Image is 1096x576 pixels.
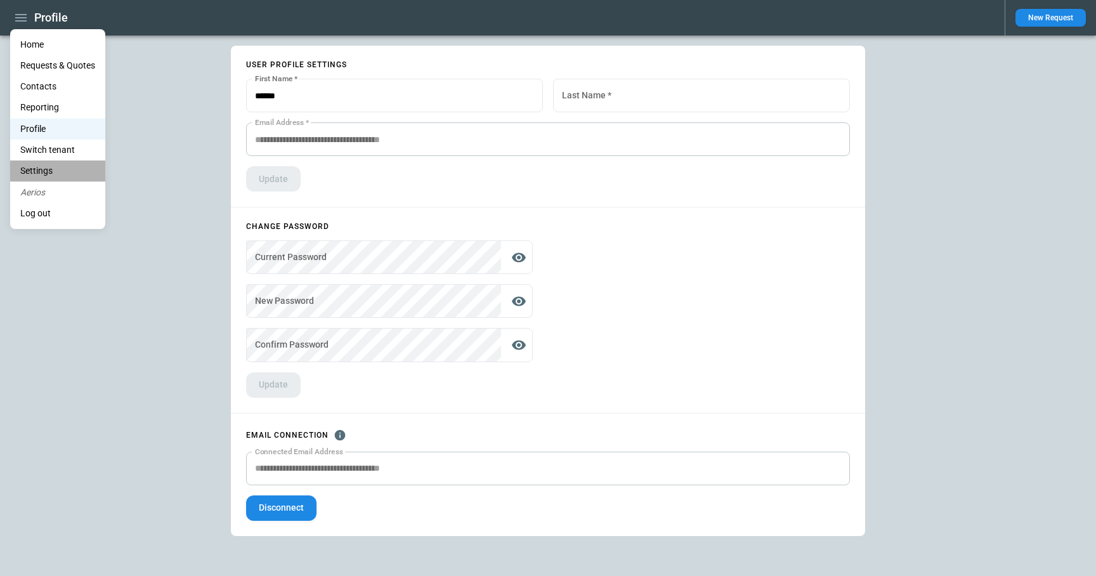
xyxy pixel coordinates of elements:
a: Contacts [10,76,105,97]
a: Profile [10,119,105,140]
a: Requests & Quotes [10,55,105,76]
a: Reporting [10,97,105,118]
li: Log out [10,203,105,224]
a: Settings [10,160,105,181]
li: Switch tenant [10,140,105,160]
li: Aerios [10,182,105,203]
a: Home [10,34,105,55]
